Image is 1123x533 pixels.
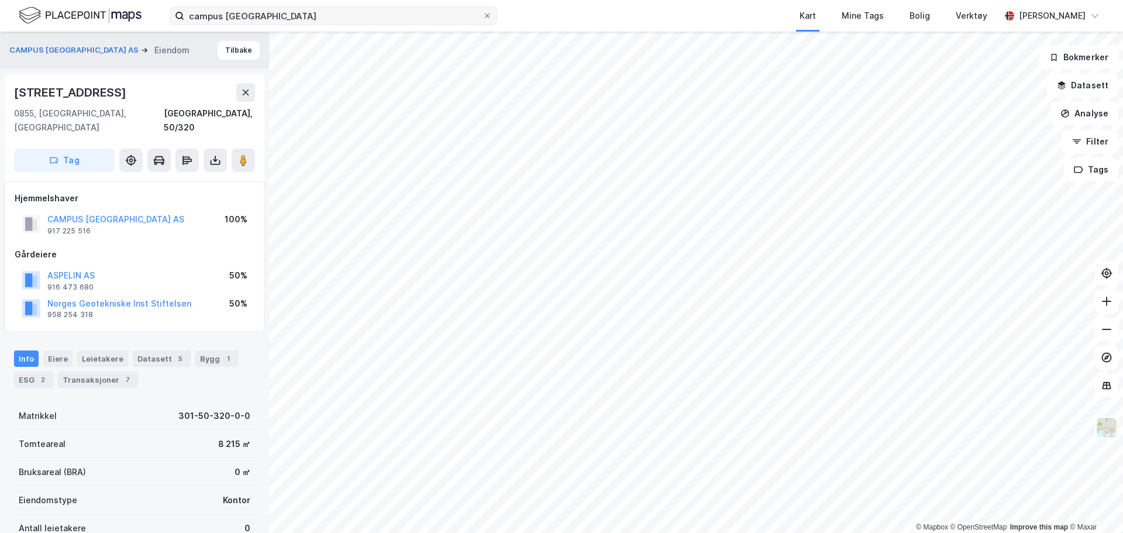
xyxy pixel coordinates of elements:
[133,350,191,367] div: Datasett
[842,9,884,23] div: Mine Tags
[14,372,53,388] div: ESG
[14,83,129,102] div: [STREET_ADDRESS]
[916,523,948,531] a: Mapbox
[223,493,250,507] div: Kontor
[1050,102,1118,125] button: Analyse
[222,353,234,364] div: 1
[37,374,49,386] div: 2
[47,226,91,236] div: 917 225 516
[47,310,93,319] div: 958 254 318
[164,106,255,135] div: [GEOGRAPHIC_DATA], 50/320
[1010,523,1068,531] a: Improve this map
[19,493,77,507] div: Eiendomstype
[174,353,186,364] div: 5
[14,149,115,172] button: Tag
[195,350,239,367] div: Bygg
[1047,74,1118,97] button: Datasett
[19,437,66,451] div: Tomteareal
[1065,477,1123,533] iframe: Chat Widget
[1064,158,1118,181] button: Tags
[910,9,930,23] div: Bolig
[15,247,254,262] div: Gårdeiere
[14,106,164,135] div: 0855, [GEOGRAPHIC_DATA], [GEOGRAPHIC_DATA]
[1096,417,1118,439] img: Z
[19,465,86,479] div: Bruksareal (BRA)
[235,465,250,479] div: 0 ㎡
[956,9,987,23] div: Verktøy
[122,374,133,386] div: 7
[154,43,190,57] div: Eiendom
[19,5,142,26] img: logo.f888ab2527a4732fd821a326f86c7f29.svg
[218,41,260,60] button: Tilbake
[800,9,816,23] div: Kart
[14,350,39,367] div: Info
[178,409,250,423] div: 301-50-320-0-0
[19,409,57,423] div: Matrikkel
[43,350,73,367] div: Eiere
[47,283,94,292] div: 916 473 680
[15,191,254,205] div: Hjemmelshaver
[218,437,250,451] div: 8 215 ㎡
[229,269,247,283] div: 50%
[1062,130,1118,153] button: Filter
[9,44,141,56] button: CAMPUS [GEOGRAPHIC_DATA] AS
[184,7,483,25] input: Søk på adresse, matrikkel, gårdeiere, leietakere eller personer
[1039,46,1118,69] button: Bokmerker
[58,372,138,388] div: Transaksjoner
[225,212,247,226] div: 100%
[1019,9,1086,23] div: [PERSON_NAME]
[950,523,1007,531] a: OpenStreetMap
[229,297,247,311] div: 50%
[77,350,128,367] div: Leietakere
